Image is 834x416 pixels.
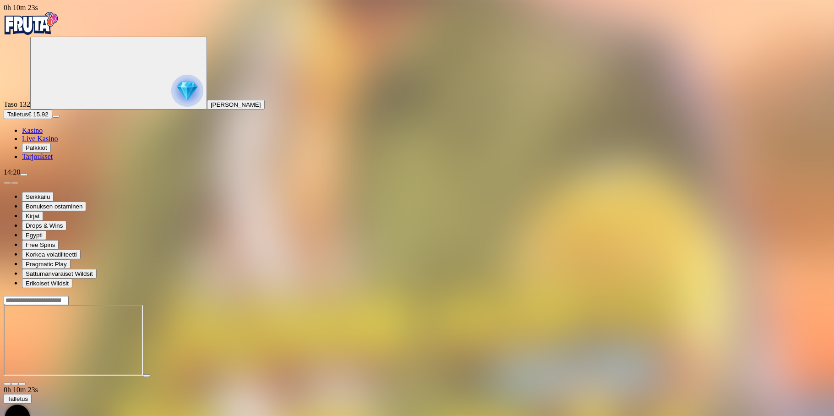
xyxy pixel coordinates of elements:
[26,241,55,248] span: Free Spins
[171,75,203,107] img: reward progress
[26,193,50,200] span: Seikkailu
[143,374,150,377] button: play icon
[4,126,830,161] nav: Main menu
[22,143,51,153] button: Palkkiot
[11,181,18,184] button: next slide
[22,230,46,240] button: Egypti
[4,383,11,385] button: close icon
[7,395,28,402] span: Talletus
[4,181,11,184] button: prev slide
[4,305,143,376] iframe: John Hunter and the Book of Tut
[22,211,43,221] button: Kirjat
[4,12,830,161] nav: Primary
[26,251,77,258] span: Korkea volatiliteetti
[26,144,47,151] span: Palkkiot
[26,222,63,229] span: Drops & Wins
[22,250,81,259] button: Korkea volatiliteetti
[4,28,59,36] a: Fruta
[11,383,18,385] button: chevron-down icon
[22,259,71,269] button: Pragmatic Play
[26,270,93,277] span: Sattumanvaraiset Wildsit
[22,269,97,279] button: Sattumanvaraiset Wildsit
[26,232,43,239] span: Egypti
[4,168,20,176] span: 14:20
[4,4,38,11] span: user session time
[20,173,27,176] button: menu
[26,261,67,268] span: Pragmatic Play
[4,109,52,119] button: Talletusplus icon€ 15.92
[4,394,32,404] button: Talletus
[22,153,53,160] a: Tarjoukset
[22,126,43,134] a: Kasino
[4,12,59,35] img: Fruta
[7,111,28,118] span: Talletus
[211,101,261,108] span: [PERSON_NAME]
[22,202,86,211] button: Bonuksen ostaminen
[28,111,48,118] span: € 15.92
[22,279,72,288] button: Erikoiset Wildsit
[26,280,69,287] span: Erikoiset Wildsit
[4,296,69,305] input: Search
[207,100,265,109] button: [PERSON_NAME]
[22,192,54,202] button: Seikkailu
[30,37,207,109] button: reward progress
[52,115,60,118] button: menu
[26,203,82,210] span: Bonuksen ostaminen
[22,240,59,250] button: Free Spins
[18,383,26,385] button: fullscreen icon
[26,213,39,219] span: Kirjat
[22,221,66,230] button: Drops & Wins
[22,135,58,142] a: Live Kasino
[4,100,30,108] span: Taso 132
[4,386,38,394] span: user session time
